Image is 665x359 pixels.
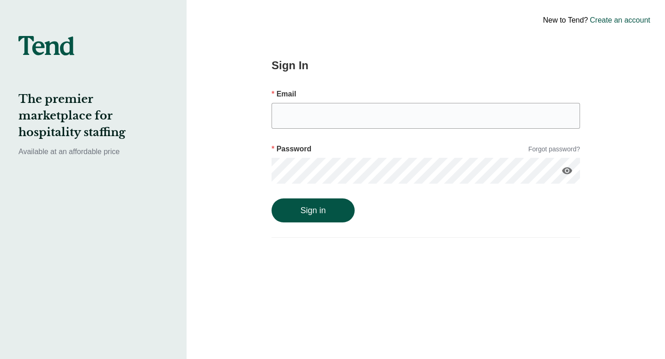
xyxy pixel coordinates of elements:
h2: Sign In [272,57,580,74]
button: Sign in [272,198,355,222]
a: Create an account [590,15,650,26]
p: Email [272,89,580,100]
p: Password [272,144,311,155]
img: tend-logo [18,36,74,55]
p: Available at an affordable price [18,146,168,157]
i: visibility [562,165,573,176]
a: Forgot password? [528,144,580,154]
h2: The premier marketplace for hospitality staffing [18,91,168,141]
